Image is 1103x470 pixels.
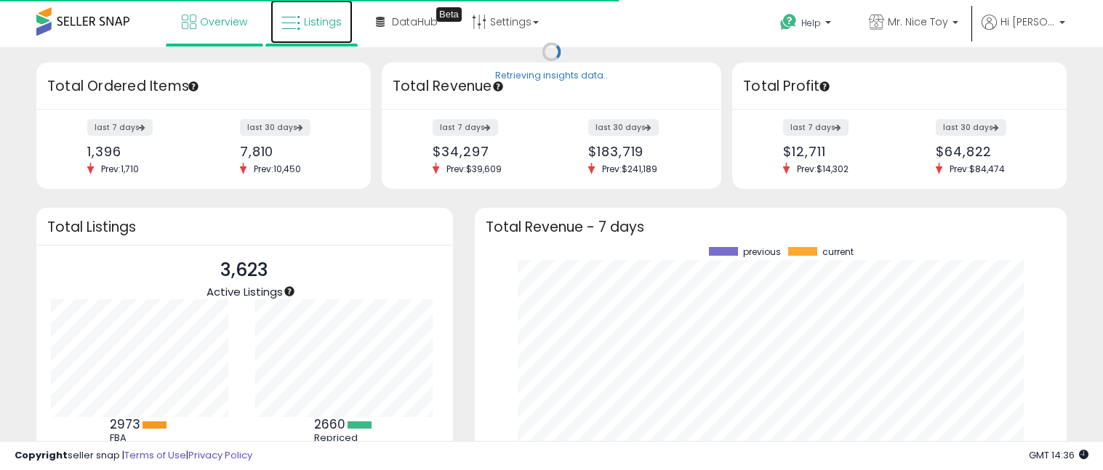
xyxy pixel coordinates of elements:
div: $64,822 [936,144,1041,159]
span: Overview [200,15,247,29]
div: Tooltip anchor [187,80,200,93]
label: last 30 days [588,119,659,136]
b: 2973 [110,416,140,433]
span: Prev: $84,474 [942,163,1012,175]
span: Mr. Nice Toy [888,15,948,29]
div: 1,396 [87,144,193,159]
label: last 30 days [936,119,1006,136]
h3: Total Revenue [393,76,710,97]
div: $12,711 [783,144,889,159]
p: 3,623 [206,256,283,284]
div: Tooltip anchor [283,285,296,298]
div: Tooltip anchor [436,7,462,22]
span: DataHub [392,15,438,29]
b: 2660 [314,416,345,433]
span: Prev: $14,302 [790,163,856,175]
div: $34,297 [433,144,540,159]
label: last 7 days [783,119,849,136]
span: Prev: 10,450 [246,163,308,175]
div: $183,719 [588,144,696,159]
a: Hi [PERSON_NAME] [982,15,1065,47]
div: FBA [110,432,175,444]
span: Prev: $241,189 [595,163,665,175]
a: Help [769,2,846,47]
span: previous [743,247,781,257]
label: last 7 days [87,119,153,136]
strong: Copyright [15,448,68,462]
h3: Total Listings [47,222,442,232]
a: Privacy Policy [188,448,252,462]
span: Prev: $39,609 [439,163,509,175]
div: Repriced [314,432,380,444]
div: Tooltip anchor [818,80,831,93]
h3: Total Ordered Items [47,76,360,97]
div: seller snap | | [15,449,252,463]
span: Listings [304,15,342,29]
h3: Total Revenue - 7 days [486,222,1056,232]
i: Get Help [779,13,798,31]
a: Terms of Use [124,448,186,462]
span: 2025-09-8 14:36 GMT [1029,448,1088,462]
div: 7,810 [240,144,345,159]
span: Active Listings [206,284,283,299]
span: Hi [PERSON_NAME] [1000,15,1055,29]
span: Help [801,17,821,29]
label: last 7 days [433,119,498,136]
span: current [822,247,854,257]
h3: Total Profit [743,76,1056,97]
div: Tooltip anchor [492,80,505,93]
label: last 30 days [240,119,310,136]
div: Retrieving insights data.. [495,70,608,83]
span: Prev: 1,710 [94,163,146,175]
